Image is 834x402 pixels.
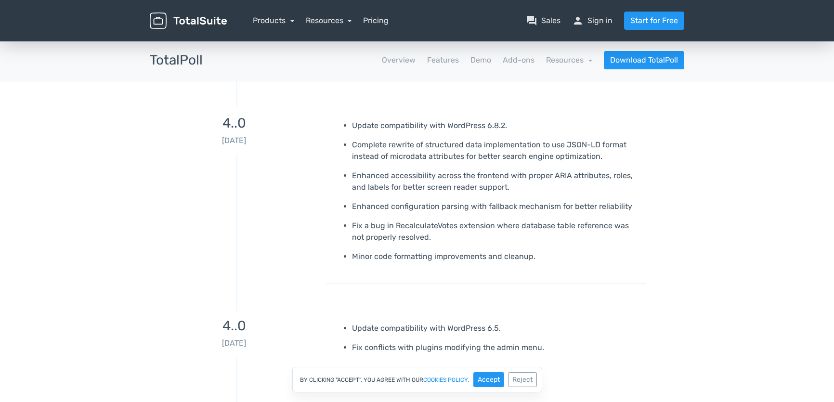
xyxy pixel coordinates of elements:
span: question_answer [526,15,537,26]
p: Fix conflicts with plugins modifying the admin menu. [352,342,639,353]
p: [DATE] [150,135,318,146]
button: Accept [473,372,504,387]
a: personSign in [572,15,612,26]
a: cookies policy [423,377,468,383]
a: question_answerSales [526,15,560,26]
a: Resources [306,16,352,25]
a: Download TotalPoll [604,51,684,69]
img: TotalSuite for WordPress [150,13,227,29]
p: Minor code formatting improvements and cleanup. [352,251,639,262]
h3: 4..0 [150,319,318,334]
h3: 4..0 [150,116,318,131]
span: person [572,15,584,26]
button: Reject [508,372,537,387]
p: Enhanced configuration parsing with fallback mechanism for better reliability [352,201,639,212]
a: Start for Free [624,12,684,30]
a: Add-ons [503,54,534,66]
a: Products [253,16,294,25]
a: Resources [546,55,592,65]
p: [DATE] [150,337,318,349]
a: Pricing [363,15,389,26]
p: Complete rewrite of structured data implementation to use JSON-LD format instead of microdata att... [352,139,639,162]
p: Update compatibility with WordPress 6.8.2. [352,120,639,131]
a: Overview [382,54,416,66]
div: By clicking "Accept", you agree with our . [292,367,542,392]
p: Enhanced accessibility across the frontend with proper ARIA attributes, roles, and labels for bet... [352,170,639,193]
h3: TotalPoll [150,53,203,68]
a: Features [427,54,459,66]
p: Fix a bug in RecalculateVotes extension where database table reference was not properly resolved. [352,220,639,243]
a: Demo [470,54,491,66]
p: Update compatibility with WordPress 6.5. [352,323,639,334]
